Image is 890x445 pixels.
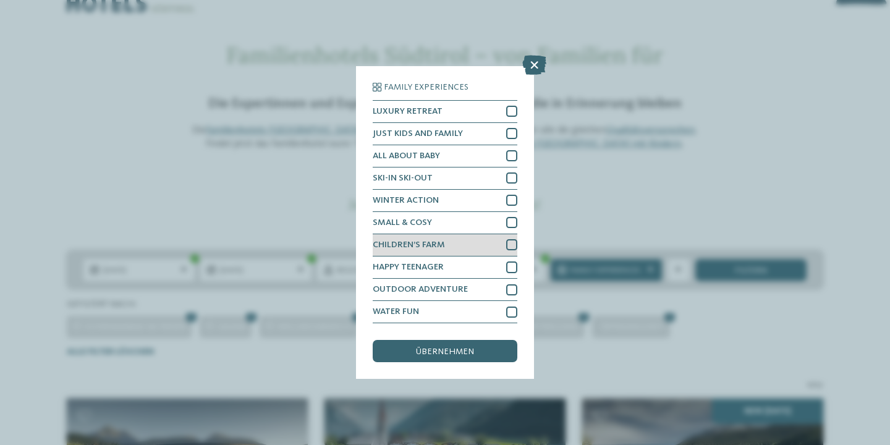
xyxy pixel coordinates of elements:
[384,83,468,91] span: Family Experiences
[373,151,440,160] span: ALL ABOUT BABY
[373,196,439,205] span: WINTER ACTION
[373,107,443,116] span: LUXURY RETREAT
[373,240,445,249] span: CHILDREN’S FARM
[416,347,474,356] span: übernehmen
[373,307,419,316] span: WATER FUN
[373,285,468,294] span: OUTDOOR ADVENTURE
[373,129,463,138] span: JUST KIDS AND FAMILY
[373,263,444,271] span: HAPPY TEENAGER
[373,218,432,227] span: SMALL & COSY
[373,174,433,182] span: SKI-IN SKI-OUT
